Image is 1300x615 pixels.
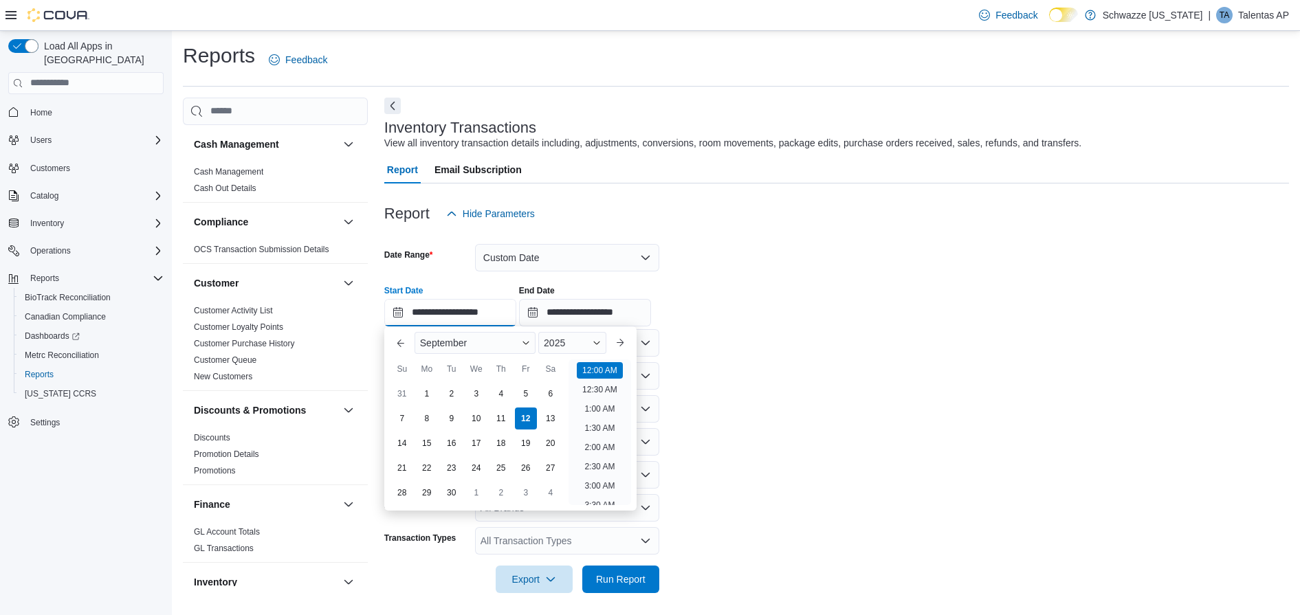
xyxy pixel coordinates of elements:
button: Catalog [3,186,169,205]
button: Next [384,98,401,114]
button: Open list of options [640,337,651,348]
li: 3:30 AM [579,497,620,513]
span: Dashboards [25,331,80,342]
div: day-1 [465,482,487,504]
div: Fr [515,358,537,380]
ul: Time [569,359,631,505]
span: Settings [25,413,164,430]
div: day-6 [540,383,562,405]
button: Export [496,566,573,593]
button: Open list of options [640,469,651,480]
div: day-2 [490,482,512,504]
span: BioTrack Reconciliation [25,292,111,303]
img: Cova [27,8,89,22]
button: Inventory [25,215,69,232]
button: Inventory [340,574,357,590]
p: Talentas AP [1238,7,1289,23]
a: Reports [19,366,59,383]
div: Th [490,358,512,380]
label: Start Date [384,285,423,296]
span: Metrc Reconciliation [25,350,99,361]
div: day-9 [441,407,463,429]
button: Custom Date [475,244,659,271]
span: Email Subscription [434,156,522,183]
span: Reports [19,366,164,383]
li: 3:00 AM [579,478,620,494]
h3: Inventory [194,575,237,589]
div: day-3 [465,383,487,405]
div: day-14 [391,432,413,454]
div: Tu [441,358,463,380]
button: Operations [25,243,76,259]
input: Dark Mode [1049,8,1078,22]
span: Customer Loyalty Points [194,322,283,333]
span: Home [30,107,52,118]
span: Catalog [30,190,58,201]
a: Customer Activity List [194,306,273,315]
span: Dashboards [19,328,164,344]
button: Metrc Reconciliation [14,346,169,365]
span: Run Report [596,572,646,586]
span: New Customers [194,371,252,382]
div: day-21 [391,457,413,479]
div: Sa [540,358,562,380]
div: Cash Management [183,164,368,202]
h3: Report [384,205,430,222]
span: Customer Queue [194,355,256,366]
div: Su [391,358,413,380]
button: Compliance [340,214,357,230]
a: GL Account Totals [194,527,260,537]
span: Settings [30,417,60,428]
span: Hide Parameters [463,207,535,221]
div: Discounts & Promotions [183,429,368,484]
h3: Cash Management [194,137,279,151]
button: Previous Month [390,332,412,354]
button: Cash Management [194,137,338,151]
div: Compliance [183,241,368,263]
span: Load All Apps in [GEOGRAPHIC_DATA] [38,39,164,67]
div: day-7 [391,407,413,429]
button: Compliance [194,215,338,229]
li: 1:30 AM [579,420,620,436]
span: Customer Purchase History [194,338,295,349]
span: Home [25,104,164,121]
button: Settings [3,412,169,432]
div: day-19 [515,432,537,454]
span: Export [504,566,564,593]
span: Reports [25,270,164,287]
div: day-20 [540,432,562,454]
div: We [465,358,487,380]
div: day-2 [441,383,463,405]
span: OCS Transaction Submission Details [194,244,329,255]
span: BioTrack Reconciliation [19,289,164,306]
span: Operations [30,245,71,256]
label: End Date [519,285,555,296]
span: Canadian Compliance [25,311,106,322]
div: day-27 [540,457,562,479]
span: GL Transactions [194,543,254,554]
button: Reports [14,365,169,384]
a: Metrc Reconciliation [19,347,104,364]
div: Customer [183,302,368,390]
button: Reports [3,269,169,288]
label: Date Range [384,249,433,260]
button: Reports [25,270,65,287]
a: Promotion Details [194,449,259,459]
span: Customer Activity List [194,305,273,316]
span: Canadian Compliance [19,309,164,325]
h1: Reports [183,42,255,69]
button: Customer [194,276,338,290]
span: Users [30,135,52,146]
span: Inventory [30,218,64,229]
div: day-17 [465,432,487,454]
button: Hide Parameters [441,200,540,227]
div: day-15 [416,432,438,454]
input: Press the down key to enter a popover containing a calendar. Press the escape key to close the po... [384,299,516,326]
button: [US_STATE] CCRS [14,384,169,403]
a: GL Transactions [194,544,254,553]
a: Cash Out Details [194,183,256,193]
button: Canadian Compliance [14,307,169,326]
span: Customers [25,159,164,177]
span: Customers [30,163,70,174]
span: Users [25,132,164,148]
